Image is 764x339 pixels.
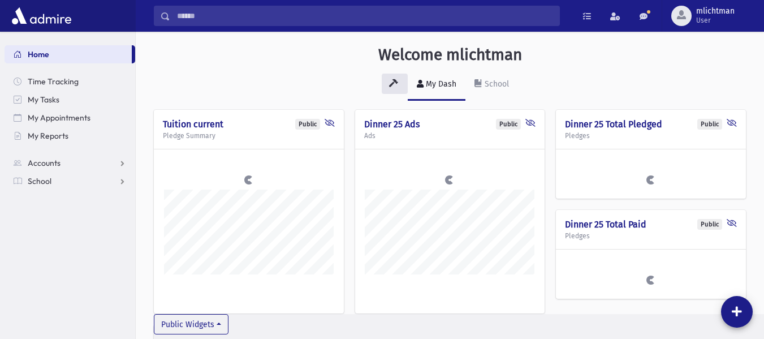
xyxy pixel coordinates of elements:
span: School [28,176,51,186]
div: Public [295,119,320,130]
a: My Dash [408,69,465,101]
span: My Tasks [28,95,59,105]
h5: Pledges [565,232,737,240]
div: Public [697,119,722,130]
h3: Welcome mlichtman [378,45,522,65]
span: Accounts [28,158,61,168]
h5: Pledges [565,132,737,140]
h4: Tuition current [163,119,335,130]
span: My Appointments [28,113,90,123]
button: Public Widgets [154,314,228,334]
span: User [696,16,735,25]
h4: Dinner 25 Total Paid [565,219,737,230]
h5: Pledge Summary [163,132,335,140]
a: Accounts [5,154,135,172]
a: Time Tracking [5,72,135,91]
a: School [5,172,135,190]
h5: Ads [364,132,536,140]
img: AdmirePro [9,5,74,27]
a: My Tasks [5,91,135,109]
span: My Reports [28,131,68,141]
input: Search [170,6,559,26]
a: School [465,69,518,101]
span: Home [28,49,49,59]
h4: Dinner 25 Total Pledged [565,119,737,130]
div: Public [697,219,722,230]
h4: Dinner 25 Ads [364,119,536,130]
a: My Reports [5,127,135,145]
div: School [482,79,509,89]
a: Home [5,45,132,63]
div: Public [496,119,521,130]
div: My Dash [424,79,456,89]
span: mlichtman [696,7,735,16]
a: My Appointments [5,109,135,127]
span: Time Tracking [28,76,79,87]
